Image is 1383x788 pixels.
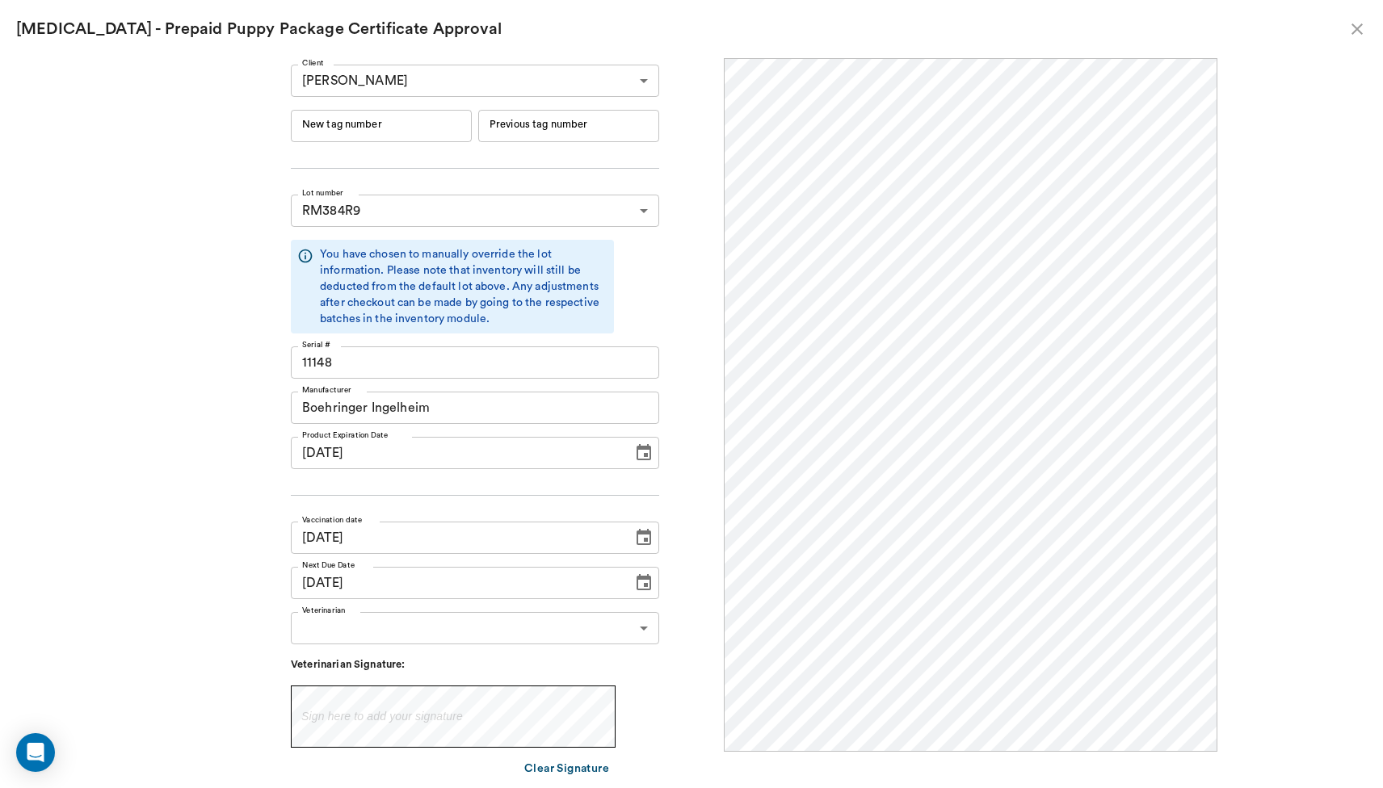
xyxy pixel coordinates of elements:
[518,754,616,784] button: Clear Signature
[16,16,1347,42] div: [MEDICAL_DATA] - Prepaid Puppy Package Certificate Approval
[291,567,621,599] input: MM/DD/YYYY
[628,567,660,599] button: Choose date, selected date is Sep 10, 2026
[302,560,355,571] label: Next Due Date
[1347,19,1367,39] button: close
[320,246,607,327] p: You have chosen to manually override the lot information. Please note that inventory will still b...
[302,187,343,199] label: Lot number
[628,522,660,554] button: Choose date, selected date is Sep 11, 2025
[302,339,330,350] label: Serial #
[302,57,324,69] label: Client
[302,384,351,396] label: Manufacturer
[628,437,660,469] button: Choose date, selected date is Jun 19, 2026
[291,657,659,673] div: Veterinarian Signature:
[291,65,659,97] div: [PERSON_NAME]
[302,605,346,616] label: Veterinarian
[291,522,621,554] input: MM/DD/YYYY
[16,733,55,772] div: Open Intercom Messenger
[302,514,362,526] label: Vaccination date
[291,195,659,227] div: RM384R9
[302,430,388,441] label: Product Expiration Date
[291,437,621,469] input: MM/DD/YYYY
